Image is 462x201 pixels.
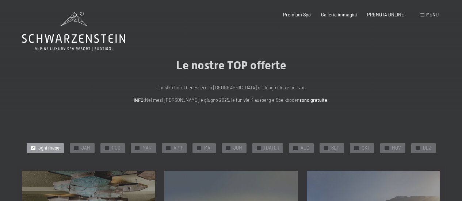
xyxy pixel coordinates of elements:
[299,97,327,103] strong: sono gratuite
[321,12,357,18] a: Galleria immagini
[85,84,377,91] p: Il nostro hotel benessere in [GEOGRAPHIC_DATA] è il luogo ideale per voi.
[301,145,309,151] span: AUG
[173,145,182,151] span: APR
[426,12,439,18] span: Menu
[294,146,297,150] span: ✓
[227,146,229,150] span: ✓
[264,145,279,151] span: [DATE]
[136,146,138,150] span: ✓
[85,96,377,104] p: Nei mesi [PERSON_NAME] e giugno 2025, le funivie Klausberg e Speikboden .
[362,145,370,151] span: OKT
[198,146,200,150] span: ✓
[325,146,327,150] span: ✓
[257,146,260,150] span: ✓
[167,146,169,150] span: ✓
[112,145,121,151] span: FEB
[176,58,286,72] span: Le nostre TOP offerte
[32,146,34,150] span: ✓
[283,12,311,18] a: Premium Spa
[233,145,242,151] span: JUN
[204,145,211,151] span: MAI
[355,146,358,150] span: ✓
[385,146,388,150] span: ✓
[367,12,404,18] a: PRENOTA ONLINE
[392,145,401,151] span: NOV
[423,145,431,151] span: DEZ
[75,146,77,150] span: ✓
[331,145,340,151] span: SEP
[106,146,108,150] span: ✓
[142,145,152,151] span: MAR
[134,97,145,103] strong: INFO:
[81,145,90,151] span: JAN
[416,146,419,150] span: ✓
[38,145,60,151] span: ogni mese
